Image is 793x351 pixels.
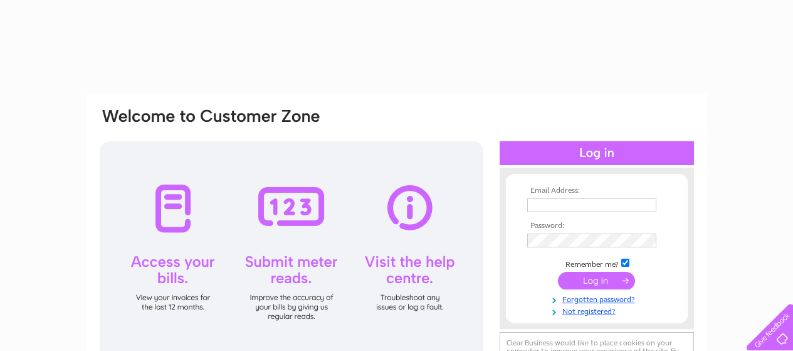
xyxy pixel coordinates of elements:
[527,293,670,305] a: Forgotten password?
[524,222,670,230] th: Password:
[527,305,670,316] a: Not registered?
[524,186,670,195] th: Email Address:
[558,272,635,289] input: Submit
[524,257,670,269] td: Remember me?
